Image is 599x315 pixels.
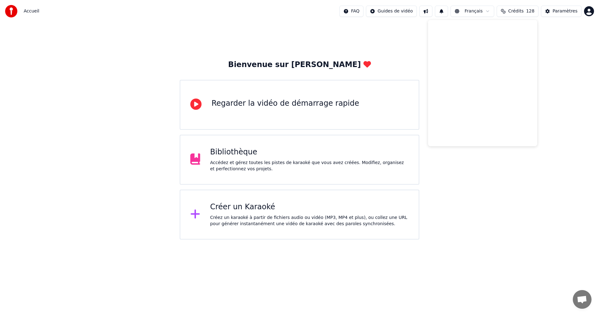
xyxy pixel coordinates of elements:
span: Crédits [508,8,524,14]
div: Créer un Karaoké [210,202,409,212]
div: Accédez et gérez toutes les pistes de karaoké que vous avez créées. Modifiez, organisez et perfec... [210,160,409,172]
button: FAQ [339,6,363,17]
span: 128 [526,8,534,14]
span: Accueil [24,8,39,14]
button: Guides de vidéo [366,6,417,17]
div: Ouvrir le chat [573,290,592,309]
div: Paramètres [553,8,577,14]
div: Créez un karaoké à partir de fichiers audio ou vidéo (MP3, MP4 et plus), ou collez une URL pour g... [210,215,409,227]
div: Bibliothèque [210,147,409,157]
div: Regarder la vidéo de démarrage rapide [212,99,359,109]
img: youka [5,5,17,17]
nav: breadcrumb [24,8,39,14]
div: Bienvenue sur [PERSON_NAME] [228,60,371,70]
button: Crédits128 [497,6,538,17]
button: Paramètres [541,6,582,17]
